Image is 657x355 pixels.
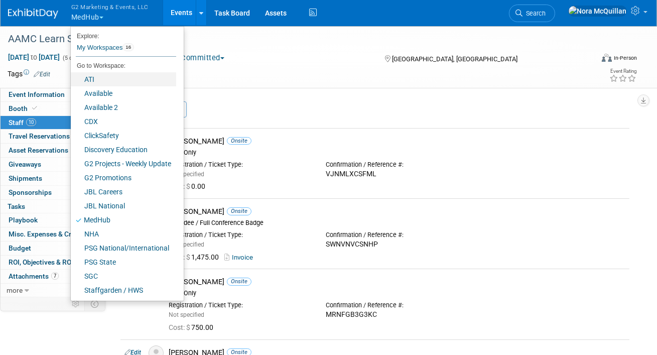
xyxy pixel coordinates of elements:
span: 1,475.00 [169,253,223,261]
span: Misc. Expenses & Credits [9,230,87,238]
span: Attachments [9,272,59,280]
span: Sponsorships [9,188,52,196]
a: more [1,284,105,297]
div: [PERSON_NAME] [169,137,625,146]
a: CDX [71,114,176,129]
span: Playbook [9,216,38,224]
span: [GEOGRAPHIC_DATA], [GEOGRAPHIC_DATA] [392,55,517,63]
div: Expo Only [169,289,625,297]
span: Search [522,10,546,17]
span: Budget [9,244,31,252]
a: Asset Reservations [1,144,105,157]
a: My Workspaces16 [76,39,176,56]
span: Not specified [169,241,204,248]
div: Registration / Ticket Type: [169,231,311,239]
span: ROI, Objectives & ROO [9,258,76,266]
a: Invoice [224,254,257,261]
a: ClickSafety [71,129,176,143]
td: Tags [8,69,50,79]
span: Onsite [227,137,251,145]
span: Not specified [169,311,204,318]
div: Confirmation / Reference #: [326,301,468,309]
i: Booth reservation complete [32,105,37,111]
div: Expo Only [169,149,625,157]
a: Shipments [1,172,105,185]
td: Personalize Event Tab Strip [67,297,85,310]
span: Onsite [227,207,251,215]
span: Booth [9,104,39,112]
span: Cost: $ [169,323,191,331]
div: MRNFGB3G3KC [326,310,468,319]
a: Sponsorships [1,186,105,199]
a: Search [509,5,555,22]
a: Available [71,86,176,100]
span: 10 [26,119,36,126]
span: 16 [122,43,134,51]
div: Event Format [545,52,637,67]
span: Onsite [227,278,251,285]
a: PSG State [71,255,176,269]
span: Travel Reservations [9,132,70,140]
a: Staffgarden / HWS [71,283,176,297]
a: JBL Careers [71,185,176,199]
a: MedHub [71,213,176,227]
a: Giveaways [1,158,105,171]
li: Explore: [71,30,176,39]
a: Attachments7 [1,270,105,283]
td: Toggle Event Tabs [85,297,105,310]
a: SGC [71,269,176,283]
a: Travel Reservations [1,130,105,143]
a: NHA [71,227,176,241]
div: In-Person [613,54,637,62]
img: Format-Inperson.png [602,54,612,62]
span: Not specified [169,171,204,178]
span: Shipments [9,174,42,182]
a: Playbook [1,213,105,227]
a: PSG National/International [71,241,176,255]
img: ExhibitDay [8,9,58,19]
a: Discovery Education [71,143,176,157]
div: Registration / Ticket Type: [169,301,311,309]
a: Staff10 [1,116,105,130]
a: Event Information [1,88,105,101]
a: G2 Promotions [71,171,176,185]
a: Edit [34,71,50,78]
button: Committed [169,53,228,63]
span: G2 Marketing & Events, LLC [71,2,149,12]
span: 750.00 [169,323,217,331]
a: ROI, Objectives & ROO [1,256,105,269]
a: Budget [1,242,105,255]
div: VJNMLXCSFML [326,170,468,179]
span: to [29,53,39,61]
a: Booth [1,102,105,115]
span: Staff [9,119,36,127]
div: Confirmation / Reference #: [326,161,468,169]
a: G2 Projects - Weekly Update [71,157,176,171]
span: (5 days) [62,55,83,61]
div: Confirmation / Reference #: [326,231,468,239]
div: Event Rating [609,69,636,74]
a: Tasks [1,200,105,213]
span: 0.00 [169,182,209,190]
span: Tasks [8,202,25,210]
div: Registration / Ticket Type: [169,161,311,169]
span: 7 [51,272,59,280]
a: Misc. Expenses & Credits [1,227,105,241]
a: ATI [71,72,176,86]
span: [DATE] [DATE] [8,53,60,62]
span: more [7,286,23,294]
div: [PERSON_NAME] [169,207,625,216]
a: JBL National [71,199,176,213]
span: Giveaways [9,160,41,168]
a: Available 2 [71,100,176,114]
div: Attendee / Full Conference Badge [169,219,625,227]
div: [PERSON_NAME] [169,277,625,287]
span: Event Information [9,90,65,98]
span: Asset Reservations [9,146,68,154]
img: Nora McQuillan [568,6,627,17]
li: Go to Workspace: [71,59,176,72]
div: AAMC Learn Serve Lead [5,30,583,48]
div: SWNVNVCSNHP [326,240,468,249]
